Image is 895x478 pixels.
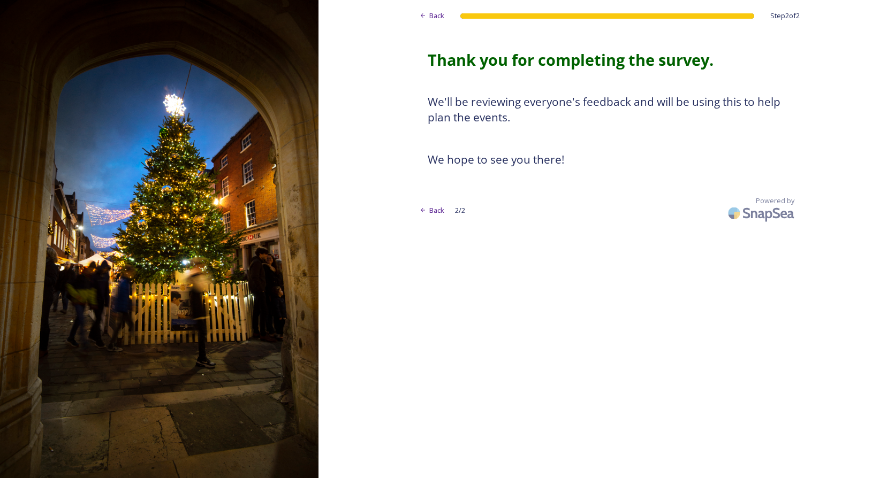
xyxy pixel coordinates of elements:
[455,205,465,215] span: 2 / 2
[756,196,794,206] span: Powered by
[429,11,444,21] span: Back
[770,11,800,21] span: Step 2 of 2
[428,152,786,168] h3: We hope to see you there!
[725,201,800,226] img: SnapSea Logo
[428,94,786,126] h3: We'll be reviewing everyone's feedback and will be using this to help plan the events.
[428,49,714,70] strong: Thank you for completing the survey.
[429,205,444,215] span: Back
